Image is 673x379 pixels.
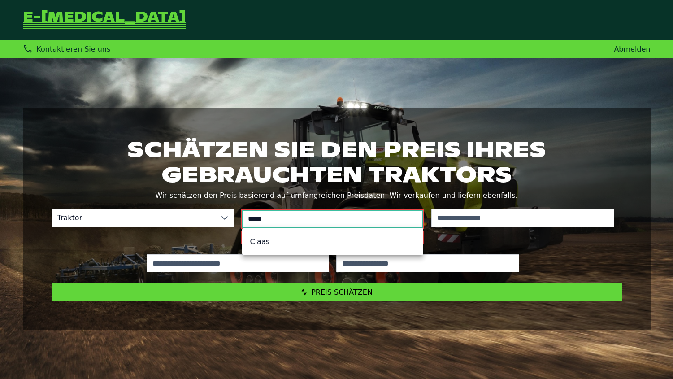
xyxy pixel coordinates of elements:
[614,45,650,53] a: Abmelden
[23,11,186,30] a: Zurück zur Startseite
[52,189,622,202] p: Wir schätzen den Preis basierend auf umfangreichen Preisdaten. Wir verkaufen und liefern ebenfalls.
[36,45,110,53] span: Kontaktieren Sie uns
[52,209,216,227] span: Traktor
[311,288,373,296] span: Preis schätzen
[52,283,622,301] button: Preis schätzen
[241,231,424,244] small: Bitte wählen Sie eine Marke aus den Vorschlägen
[23,44,111,54] div: Kontaktieren Sie uns
[52,137,622,187] h1: Schätzen Sie den Preis Ihres gebrauchten Traktors
[243,232,423,251] li: Claas
[243,228,423,255] ul: Option List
